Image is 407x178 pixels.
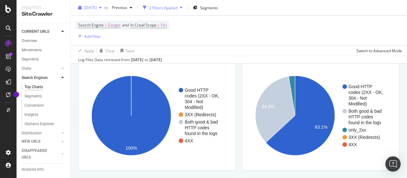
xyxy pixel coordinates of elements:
text: 100% [126,146,137,151]
a: Top Charts [24,84,66,90]
text: HTTP codes [348,114,373,119]
div: Log Files Data retrieved from to [78,57,162,63]
text: 4XX [185,138,193,143]
text: 34.3% [262,104,274,109]
button: Previous [109,3,135,13]
button: Add Filter [76,32,101,40]
text: 304 - Not [185,99,203,104]
span: Google [108,21,121,30]
div: NEW URLS [22,138,40,145]
div: Analysis Info [22,166,44,173]
text: only_2xx [348,127,366,132]
button: Save [118,46,135,56]
div: Insights [24,111,38,118]
a: Insights [24,111,66,118]
a: Visits [22,65,59,72]
div: Clear [106,48,115,53]
span: = [157,22,160,28]
span: Segments [200,5,218,10]
div: SiteCrawler [22,11,65,18]
div: CURRENT URLS [22,28,49,35]
span: 2025 Aug. 31st [84,5,97,10]
text: found in the logs [185,131,217,136]
text: 304 - Not [348,96,367,101]
div: Conversion [24,102,44,109]
a: Segments [22,56,66,63]
a: Conversion [24,102,66,109]
span: Previous [109,5,127,10]
text: 3XX (Redirects) [185,112,216,117]
text: 63.1% [315,125,328,130]
div: Segments [24,93,42,100]
div: Tooltip anchor [13,92,19,97]
text: Modified) [348,101,367,106]
div: Save [126,48,135,53]
button: Clear [97,46,115,56]
div: DISAPPEARED URLS [22,147,54,161]
div: [DATE] [131,57,143,63]
text: Modified) [185,105,203,110]
div: Movements [22,47,42,53]
div: Orphans Explorer [24,121,54,127]
span: vs [104,5,109,10]
a: CURRENT URLS [22,28,59,35]
a: DISAPPEARED URLS [22,147,59,161]
text: HTTP codes [185,125,210,130]
text: codes (2XX - OK, [185,93,219,98]
div: Overview [22,38,37,44]
a: Orphans Explorer [24,121,66,127]
text: Both good & bad [185,119,218,125]
a: Movements [22,47,66,53]
text: codes (2XX - OK, [348,90,383,95]
div: Search Engines [22,75,48,81]
button: 2 Filters Applied [140,3,185,13]
div: Distribution [22,130,42,137]
svg: A chart. [84,66,228,165]
text: 3XX (Redirects) [348,135,380,140]
button: Switch to Advanced Mode [354,46,402,56]
a: Overview [22,38,66,44]
div: Segments [22,56,39,63]
text: Good HTTP [348,84,372,89]
a: NEW URLS [22,138,59,145]
span: and [122,22,129,28]
div: Switch to Advanced Mode [356,48,402,53]
text: Both good & bad [348,109,382,114]
span: In Crawl Scope [130,22,156,28]
div: 2 Filters Applied [149,5,177,10]
div: Visits [22,65,31,72]
div: Open Intercom Messenger [385,156,401,172]
a: Distribution [22,130,59,137]
text: found in the logs [348,120,381,125]
div: Top Charts [24,84,43,90]
span: Yes [161,21,167,30]
div: Analytics [22,5,65,11]
button: Segments [190,3,220,13]
a: Search Engines [22,75,59,81]
text: 4XX [348,142,357,147]
span: Search Engine [78,22,104,28]
button: Apply [76,46,94,56]
text: Good HTTP [185,88,209,93]
div: Add Filter [84,33,101,39]
a: Analysis Info [22,166,66,173]
div: Apply [84,48,94,53]
svg: A chart. [247,66,392,165]
button: [DATE] [76,3,104,13]
div: [DATE] [149,57,162,63]
a: Segments [24,93,66,100]
span: = [105,22,107,28]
